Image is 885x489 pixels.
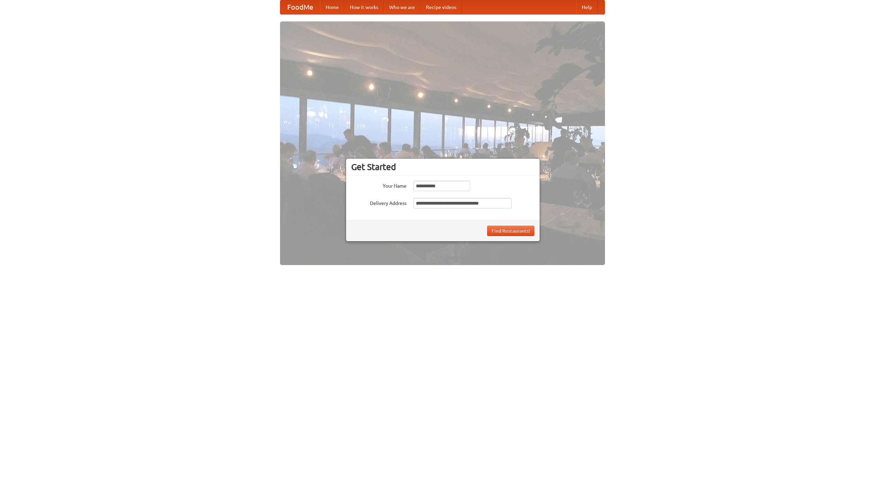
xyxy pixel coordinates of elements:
button: Find Restaurants! [487,226,534,236]
a: Recipe videos [420,0,462,14]
label: Your Name [351,181,407,189]
a: How it works [344,0,384,14]
a: Who we are [384,0,420,14]
a: FoodMe [280,0,320,14]
label: Delivery Address [351,198,407,207]
a: Home [320,0,344,14]
a: Help [576,0,598,14]
h3: Get Started [351,162,534,172]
